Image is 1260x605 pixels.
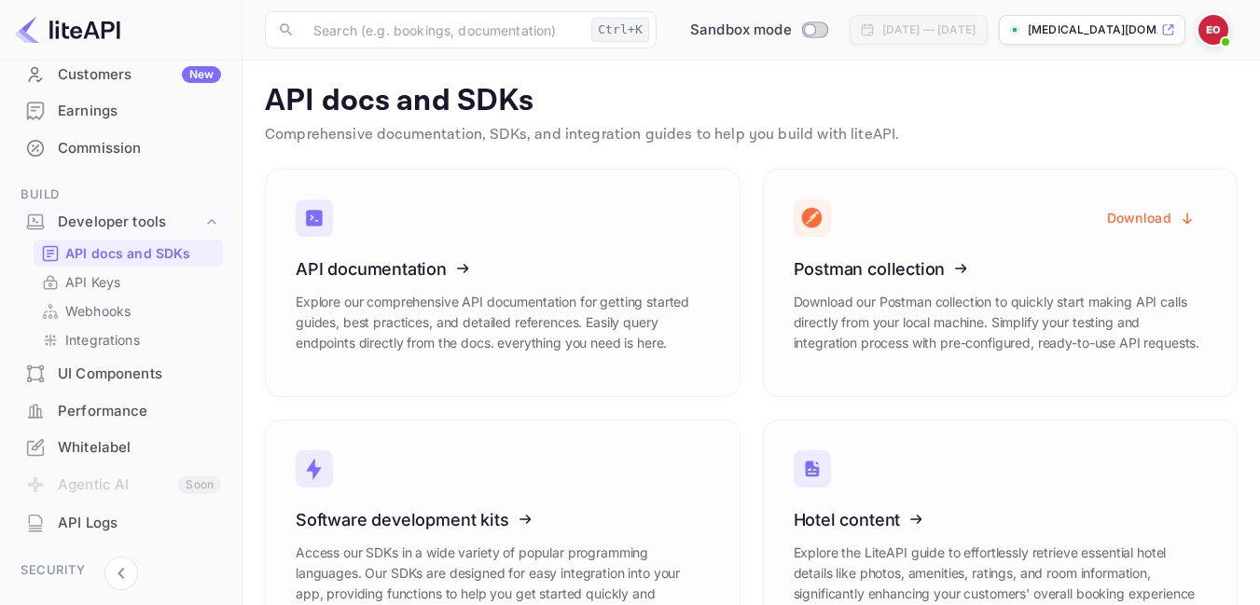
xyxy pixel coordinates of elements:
[41,330,215,350] a: Integrations
[41,301,215,321] a: Webhooks
[11,560,230,581] span: Security
[683,20,835,41] div: Switch to Production mode
[794,259,1208,279] h3: Postman collection
[265,169,741,397] a: API documentationExplore our comprehensive API documentation for getting started guides, best pra...
[65,243,191,263] p: API docs and SDKs
[34,326,223,353] div: Integrations
[34,268,223,296] div: API Keys
[58,437,221,459] div: Whitelabel
[11,131,230,165] a: Commission
[302,11,584,48] input: Search (e.g. bookings, documentation)
[58,64,221,86] div: Customers
[182,66,221,83] div: New
[296,259,710,279] h3: API documentation
[265,83,1238,120] p: API docs and SDKs
[58,364,221,385] div: UI Components
[58,212,202,233] div: Developer tools
[11,505,230,542] div: API Logs
[265,124,1238,146] p: Comprehensive documentation, SDKs, and integration guides to help you build with liteAPI.
[11,430,230,464] a: Whitelabel
[1028,21,1157,38] p: [MEDICAL_DATA][DOMAIN_NAME]
[58,513,221,534] div: API Logs
[11,93,230,128] a: Earnings
[11,185,230,205] span: Build
[1198,15,1228,45] img: Efezino Ogaga
[11,393,230,430] div: Performance
[11,356,230,392] div: UI Components
[11,206,230,239] div: Developer tools
[11,57,230,91] a: CustomersNew
[41,243,215,263] a: API docs and SDKs
[794,510,1208,529] h3: Hotel content
[34,297,223,324] div: Webhooks
[11,430,230,466] div: Whitelabel
[104,557,138,590] button: Collapse navigation
[794,292,1208,353] p: Download our Postman collection to quickly start making API calls directly from your local machin...
[34,240,223,267] div: API docs and SDKs
[41,272,215,292] a: API Keys
[296,292,710,353] p: Explore our comprehensive API documentation for getting started guides, best practices, and detai...
[11,93,230,130] div: Earnings
[11,356,230,391] a: UI Components
[882,21,976,38] div: [DATE] — [DATE]
[58,138,221,159] div: Commission
[296,510,710,529] h3: Software development kits
[591,18,649,42] div: Ctrl+K
[65,330,140,350] p: Integrations
[65,301,131,321] p: Webhooks
[11,505,230,540] a: API Logs
[58,101,221,122] div: Earnings
[11,393,230,428] a: Performance
[1096,199,1207,236] button: Download
[690,20,792,41] span: Sandbox mode
[15,15,120,45] img: LiteAPI logo
[58,401,221,422] div: Performance
[11,131,230,167] div: Commission
[11,57,230,93] div: CustomersNew
[65,272,120,292] p: API Keys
